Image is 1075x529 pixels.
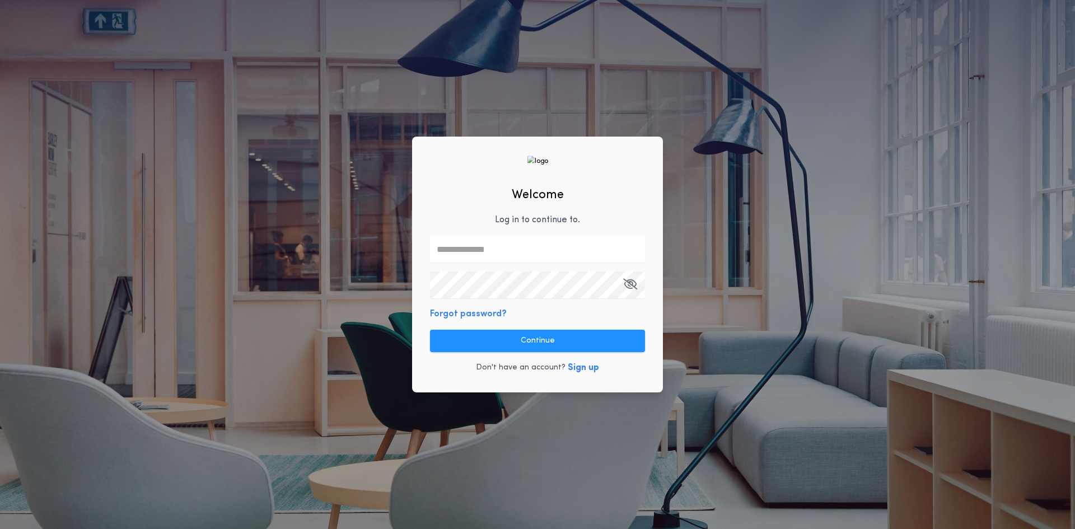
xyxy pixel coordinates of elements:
[512,186,564,204] h2: Welcome
[430,307,507,321] button: Forgot password?
[476,362,565,373] p: Don't have an account?
[568,361,599,374] button: Sign up
[527,156,548,166] img: logo
[430,330,645,352] button: Continue
[495,213,580,227] p: Log in to continue to .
